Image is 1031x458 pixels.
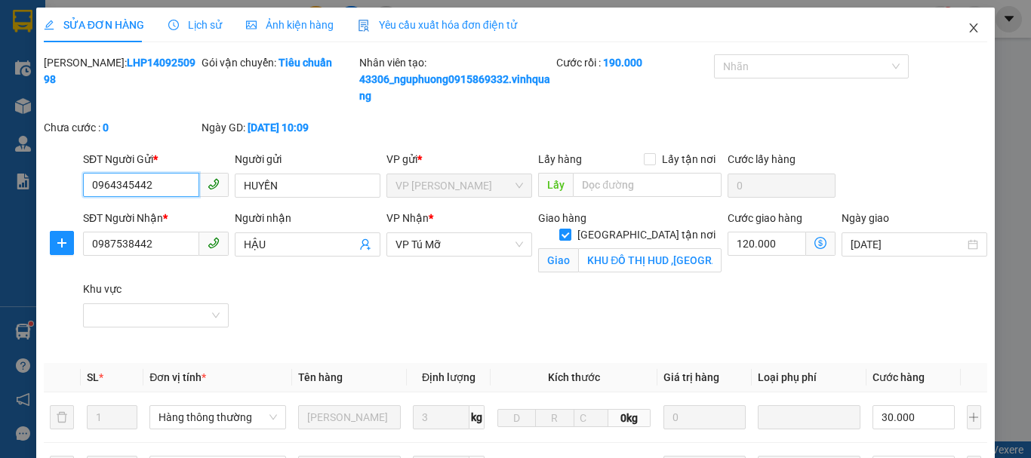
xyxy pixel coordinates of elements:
span: SL [87,371,99,383]
th: Loại phụ phí [752,363,866,392]
input: Cước lấy hàng [728,174,836,198]
div: Nhân viên tạo: [359,54,553,104]
label: Cước giao hàng [728,212,802,224]
button: plus [50,231,74,255]
span: VP Tú Mỡ [395,233,523,256]
b: 190.000 [603,57,642,69]
div: [PERSON_NAME]: [44,54,199,88]
span: 0kg [608,409,651,427]
div: Ngày GD: [202,119,356,136]
div: SĐT Người Nhận [83,210,229,226]
span: Lấy [538,173,573,197]
span: Giao [538,248,578,272]
span: Cước hàng [873,371,925,383]
span: VP Nhận [386,212,429,224]
input: Cước giao hàng [728,232,806,256]
button: Close [953,8,995,50]
label: Cước lấy hàng [728,153,796,165]
span: [GEOGRAPHIC_DATA] tận nơi [571,226,722,243]
div: Chưa cước : [44,119,199,136]
span: Giá trị hàng [663,371,719,383]
span: Lịch sử [168,19,222,31]
div: SĐT Người Gửi [83,151,229,168]
span: Ảnh kiện hàng [246,19,334,31]
span: Đơn vị tính [149,371,206,383]
input: 0 [663,405,746,429]
button: plus [967,405,981,429]
span: edit [44,20,54,30]
b: [DATE] 10:09 [248,121,309,134]
span: close [968,22,980,34]
input: R [535,409,574,427]
span: phone [208,237,220,249]
span: Lấy tận nơi [656,151,722,168]
input: Giao tận nơi [578,248,722,272]
span: Tên hàng [298,371,343,383]
span: phone [208,178,220,190]
span: kg [469,405,485,429]
input: Dọc đường [573,173,722,197]
div: Người gửi [235,151,380,168]
span: dollar-circle [814,237,826,249]
div: Cước rồi : [556,54,711,71]
span: clock-circle [168,20,179,30]
img: icon [358,20,370,32]
span: Định lượng [422,371,475,383]
b: Tiêu chuẩn [279,57,332,69]
div: VP gửi [386,151,532,168]
div: Khu vực [83,281,229,297]
span: Yêu cầu xuất hóa đơn điện tử [358,19,517,31]
span: Lấy hàng [538,153,582,165]
b: 0 [103,121,109,134]
div: Gói vận chuyển: [202,54,356,71]
div: Người nhận [235,210,380,226]
input: Ngày giao [851,236,965,253]
span: user-add [359,238,371,251]
input: D [497,409,536,427]
b: 43306_nguphuong0915869332.vinhquang [359,73,550,102]
span: picture [246,20,257,30]
label: Ngày giao [842,212,889,224]
span: VP LÊ HỒNG PHONG [395,174,523,197]
input: VD: Bàn, Ghế [298,405,401,429]
input: C [574,409,608,427]
span: plus [51,237,73,249]
button: delete [50,405,74,429]
span: Giao hàng [538,212,586,224]
span: SỬA ĐƠN HÀNG [44,19,144,31]
span: Kích thước [548,371,600,383]
span: Hàng thông thường [158,406,277,429]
